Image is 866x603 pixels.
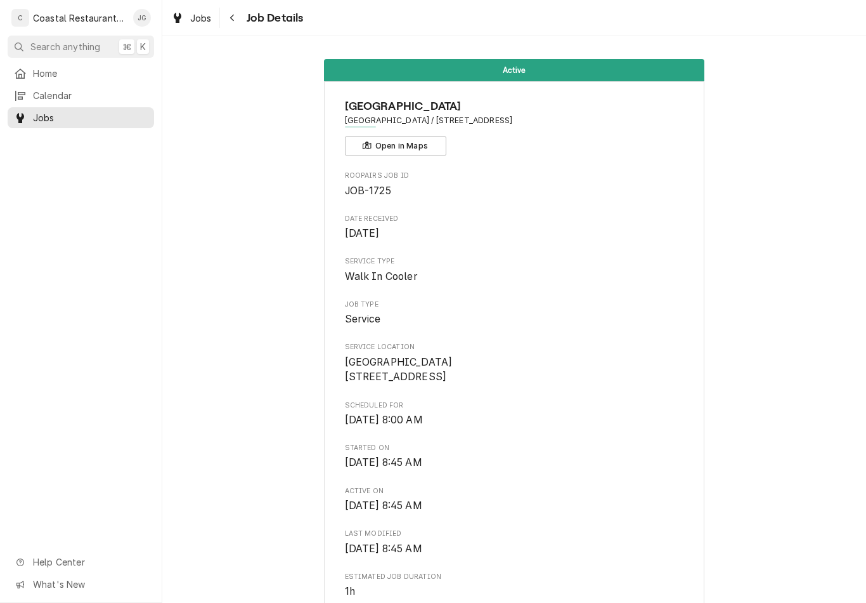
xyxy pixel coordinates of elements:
a: Calendar [8,85,154,106]
span: Jobs [190,11,212,25]
span: What's New [33,578,146,591]
span: [DATE] 8:00 AM [345,414,423,426]
span: Started On [345,455,684,470]
div: James Gatton's Avatar [133,9,151,27]
div: C [11,9,29,27]
span: Scheduled For [345,401,684,411]
div: Last Modified [345,529,684,556]
a: Home [8,63,154,84]
span: Search anything [30,40,100,53]
span: Service [345,313,381,325]
div: Started On [345,443,684,470]
span: Help Center [33,555,146,569]
span: Active [503,66,526,74]
a: Jobs [166,8,217,29]
a: Go to What's New [8,574,154,595]
button: Navigate back [223,8,243,28]
span: Estimated Job Duration [345,584,684,599]
span: [DATE] 8:45 AM [345,456,422,468]
div: Status [324,59,704,81]
span: Job Type [345,300,684,310]
div: Service Type [345,256,684,284]
span: Service Type [345,256,684,267]
div: Job Type [345,300,684,327]
span: [DATE] 8:45 AM [345,543,422,555]
span: Estimated Job Duration [345,572,684,582]
span: Date Received [345,226,684,241]
span: JOB-1725 [345,185,391,197]
div: Scheduled For [345,401,684,428]
span: Walk In Cooler [345,270,417,282]
span: Active On [345,498,684,514]
button: Open in Maps [345,136,446,156]
span: K [140,40,146,53]
span: Roopairs Job ID [345,171,684,181]
div: Client Information [345,98,684,156]
span: Scheduled For [345,413,684,428]
a: Jobs [8,107,154,128]
span: [DATE] 8:45 AM [345,500,422,512]
a: Go to Help Center [8,552,154,573]
span: 1h [345,585,355,597]
span: Service Location [345,355,684,385]
span: Active On [345,486,684,496]
span: Last Modified [345,541,684,557]
span: Home [33,67,148,80]
span: Jobs [33,111,148,124]
div: JG [133,9,151,27]
div: Estimated Job Duration [345,572,684,599]
span: Service Type [345,269,684,284]
span: Name [345,98,684,115]
div: Service Location [345,342,684,385]
div: Active On [345,486,684,514]
span: ⌘ [122,40,131,53]
span: Roopairs Job ID [345,183,684,199]
span: Started On [345,443,684,453]
div: Coastal Restaurant Repair [33,11,126,25]
span: [DATE] [345,227,380,239]
span: [GEOGRAPHIC_DATA] [STREET_ADDRESS] [345,356,453,383]
span: Date Received [345,214,684,224]
span: Service Location [345,342,684,352]
span: Address [345,115,684,126]
button: Search anything⌘K [8,36,154,58]
span: Last Modified [345,529,684,539]
div: Date Received [345,214,684,241]
span: Calendar [33,89,148,102]
div: Roopairs Job ID [345,171,684,198]
span: Job Type [345,312,684,327]
span: Job Details [243,10,304,27]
